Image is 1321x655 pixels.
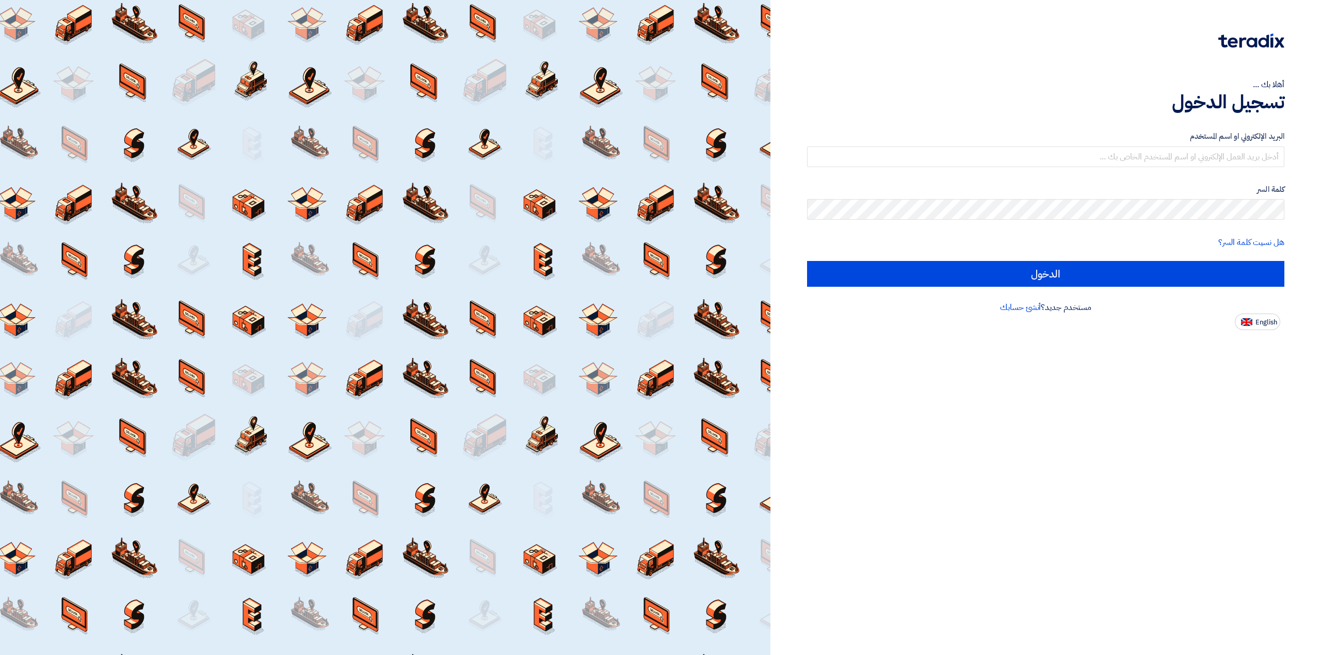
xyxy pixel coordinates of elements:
img: Teradix logo [1218,34,1284,48]
div: مستخدم جديد؟ [807,301,1284,314]
div: أهلا بك ... [807,78,1284,91]
button: English [1235,314,1280,330]
img: en-US.png [1241,318,1252,326]
label: البريد الإلكتروني او اسم المستخدم [807,130,1284,142]
input: الدخول [807,261,1284,287]
a: أنشئ حسابك [1000,301,1041,314]
h1: تسجيل الدخول [807,91,1284,113]
span: English [1255,319,1277,326]
label: كلمة السر [807,184,1284,195]
input: أدخل بريد العمل الإلكتروني او اسم المستخدم الخاص بك ... [807,146,1284,167]
a: هل نسيت كلمة السر؟ [1218,236,1284,249]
